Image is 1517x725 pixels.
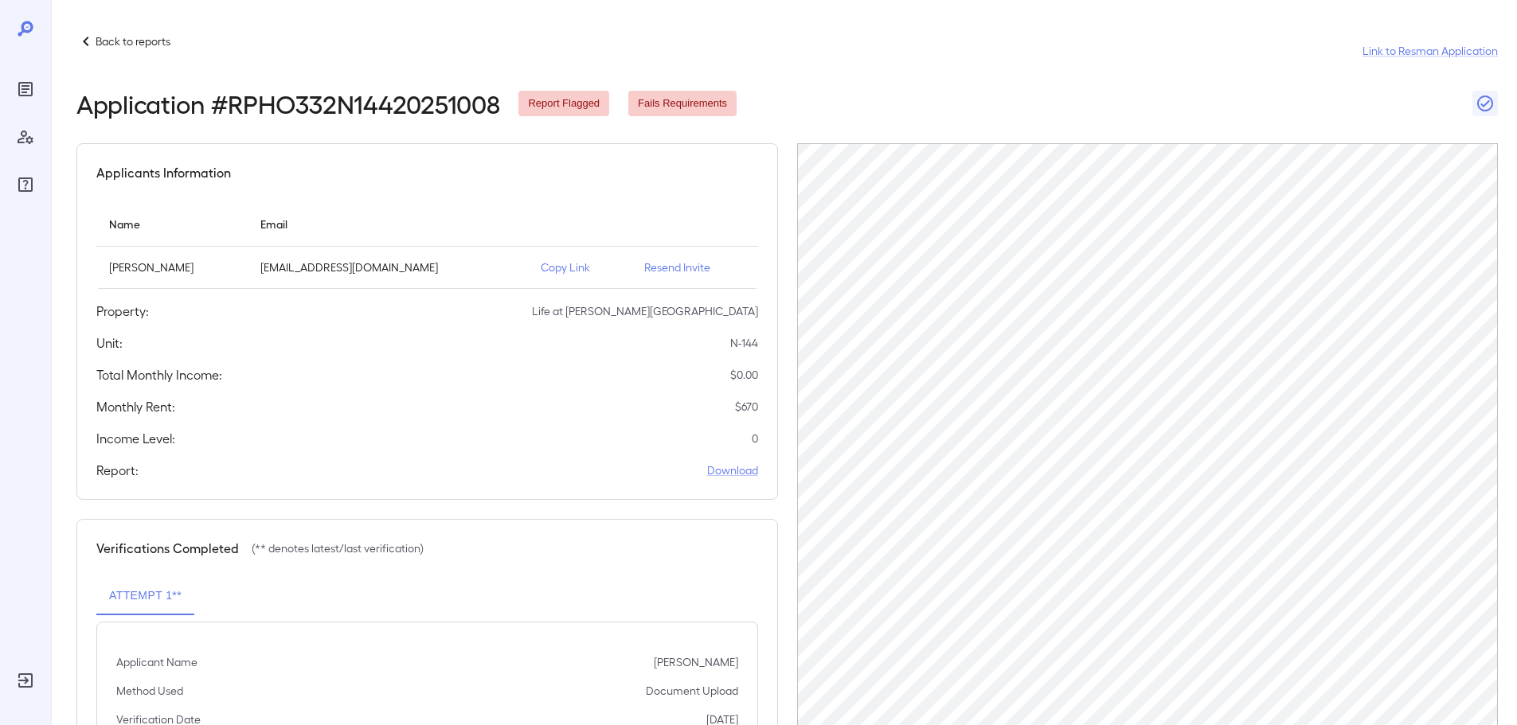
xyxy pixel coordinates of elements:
[96,333,123,353] h5: Unit:
[646,683,738,699] p: Document Upload
[628,96,737,111] span: Fails Requirements
[707,462,758,478] a: Download
[96,461,139,480] h5: Report:
[96,33,170,49] p: Back to reports
[96,163,231,182] h5: Applicants Information
[96,201,248,247] th: Name
[752,431,758,446] p: 0
[116,654,197,670] p: Applicant Name
[1363,43,1498,59] a: Link to Resman Application
[96,577,194,615] button: Attempt 1**
[76,89,499,118] h2: Application # RPHO332N14420251008
[109,259,235,275] p: [PERSON_NAME]
[541,259,619,275] p: Copy Link
[644,259,745,275] p: Resend Invite
[96,539,239,558] h5: Verifications Completed
[96,201,758,289] table: simple table
[96,302,149,321] h5: Property:
[518,96,609,111] span: Report Flagged
[730,367,758,383] p: $ 0.00
[654,654,738,670] p: [PERSON_NAME]
[13,124,38,150] div: Manage Users
[252,540,424,556] p: (** denotes latest/last verification)
[96,397,175,416] h5: Monthly Rent:
[96,429,175,448] h5: Income Level:
[730,335,758,351] p: N-144
[13,172,38,197] div: FAQ
[116,683,183,699] p: Method Used
[532,303,758,319] p: Life at [PERSON_NAME][GEOGRAPHIC_DATA]
[735,399,758,415] p: $ 670
[1472,91,1498,116] button: Close Report
[96,365,222,384] h5: Total Monthly Income:
[260,259,515,275] p: [EMAIL_ADDRESS][DOMAIN_NAME]
[13,76,38,102] div: Reports
[13,668,38,693] div: Log Out
[248,201,528,247] th: Email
